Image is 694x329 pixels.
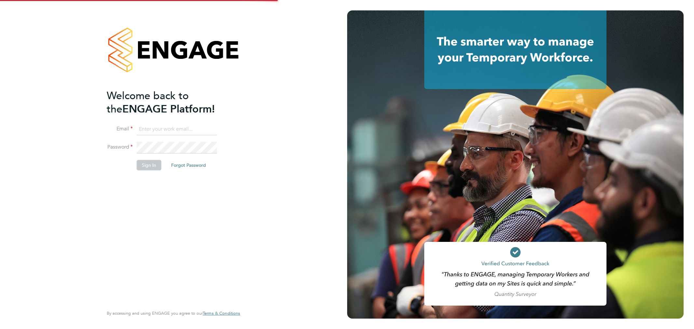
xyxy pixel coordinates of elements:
[166,160,211,170] button: Forgot Password
[137,124,217,135] input: Enter your work email...
[107,89,234,116] h2: ENGAGE Platform!
[107,125,133,132] label: Email
[203,311,240,316] a: Terms & Conditions
[107,144,133,151] label: Password
[107,310,240,316] span: By accessing and using ENGAGE you agree to our
[137,160,161,170] button: Sign In
[107,89,189,115] span: Welcome back to the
